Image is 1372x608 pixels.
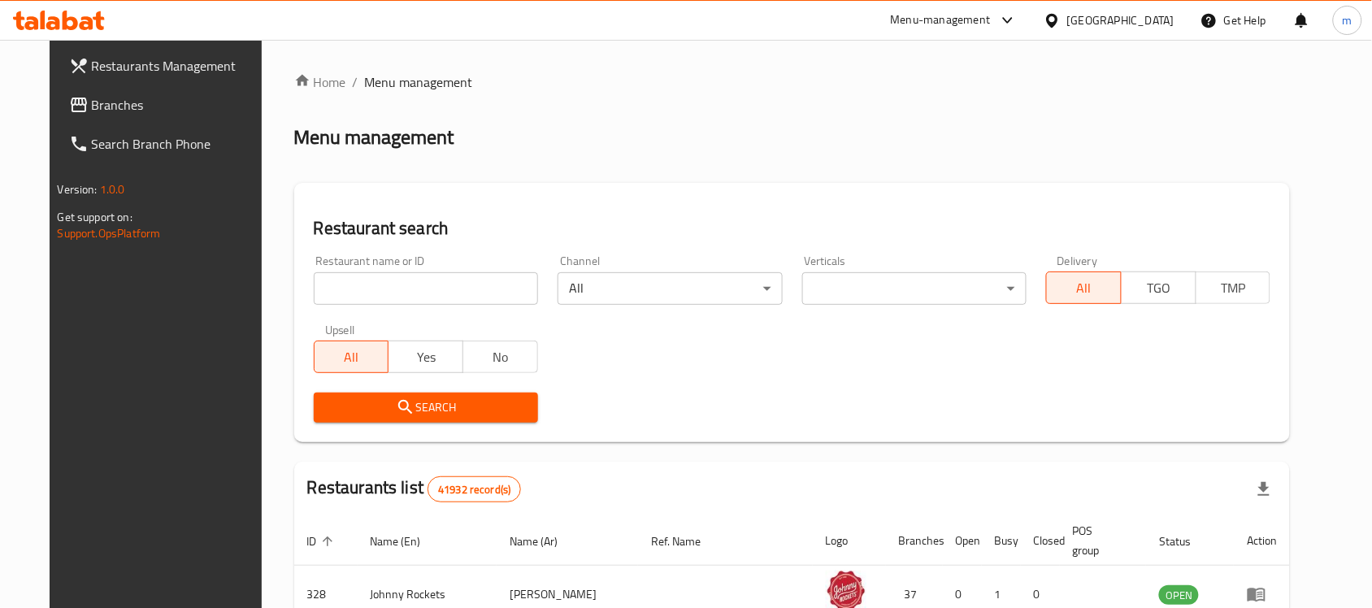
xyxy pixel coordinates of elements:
div: Menu [1247,584,1277,604]
a: Home [294,72,346,92]
div: All [558,272,782,305]
span: TMP [1203,276,1265,300]
span: Yes [395,345,457,369]
span: Name (Ar) [510,532,579,551]
div: [GEOGRAPHIC_DATA] [1067,11,1174,29]
span: No [470,345,532,369]
th: Busy [982,516,1021,566]
span: m [1343,11,1352,29]
span: Branches [92,95,266,115]
span: OPEN [1159,586,1199,605]
a: Restaurants Management [56,46,279,85]
span: 1.0.0 [100,179,125,200]
h2: Restaurants list [307,476,522,502]
button: TMP [1196,271,1271,304]
span: TGO [1128,276,1190,300]
th: Open [943,516,982,566]
div: Total records count [428,476,521,502]
span: Version: [58,179,98,200]
input: Search for restaurant name or ID.. [314,272,538,305]
span: Menu management [365,72,473,92]
div: Menu-management [891,11,991,30]
span: Ref. Name [651,532,722,551]
div: OPEN [1159,585,1199,605]
div: Export file [1244,470,1283,509]
span: Status [1159,532,1212,551]
button: TGO [1121,271,1196,304]
th: Closed [1021,516,1060,566]
button: All [314,341,389,373]
span: Search [327,397,525,418]
th: Action [1234,516,1290,566]
span: POS group [1073,521,1127,560]
a: Search Branch Phone [56,124,279,163]
span: Restaurants Management [92,56,266,76]
button: Yes [388,341,463,373]
h2: Menu management [294,124,454,150]
span: Search Branch Phone [92,134,266,154]
span: ID [307,532,338,551]
h2: Restaurant search [314,216,1271,241]
a: Branches [56,85,279,124]
th: Logo [813,516,886,566]
button: No [462,341,538,373]
span: Get support on: [58,206,132,228]
a: Support.OpsPlatform [58,223,161,244]
span: All [321,345,383,369]
label: Upsell [325,324,355,336]
div: ​ [802,272,1027,305]
label: Delivery [1057,255,1098,267]
nav: breadcrumb [294,72,1291,92]
span: All [1053,276,1115,300]
span: Name (En) [371,532,442,551]
button: Search [314,393,538,423]
li: / [353,72,358,92]
th: Branches [886,516,943,566]
span: 41932 record(s) [428,482,520,497]
button: All [1046,271,1122,304]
